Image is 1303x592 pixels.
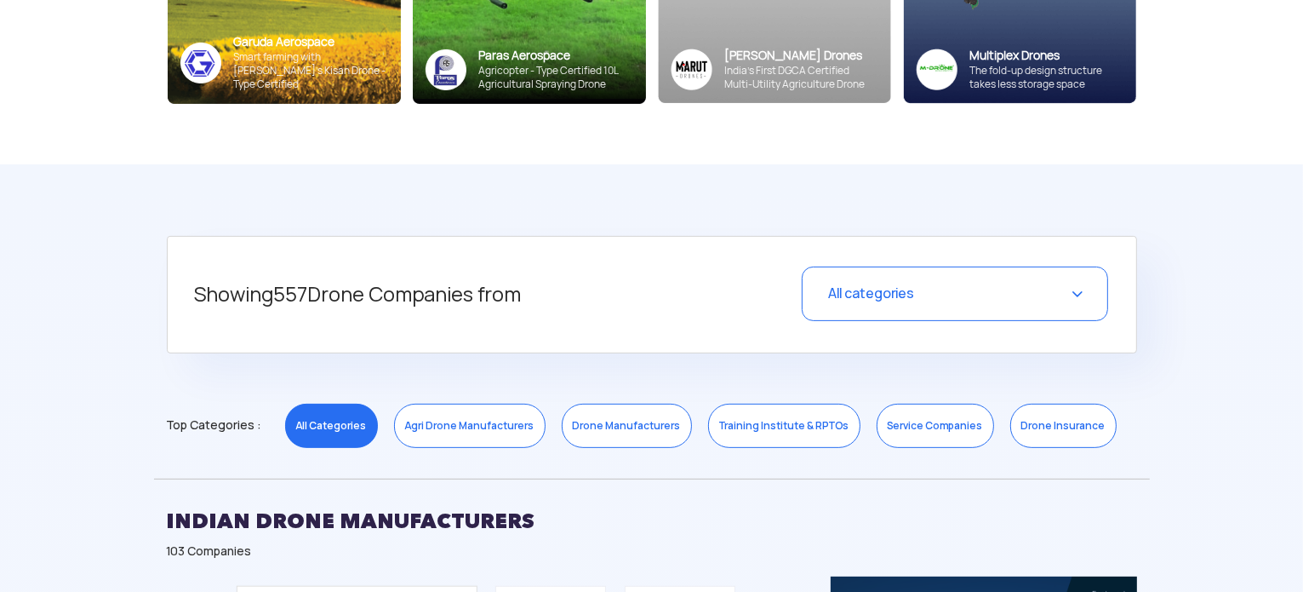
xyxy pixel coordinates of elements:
a: Training Institute & RPTOs [708,404,860,448]
span: Top Categories : [167,411,261,439]
div: [PERSON_NAME] Drones [725,48,878,64]
h2: INDIAN DRONE MANUFACTURERS [167,500,1137,543]
h5: Showing Drone Companies from [195,267,698,323]
span: All categories [828,285,914,302]
a: All Categories [285,404,378,448]
div: Garuda Aerospace [234,34,388,50]
div: Paras Aerospace [479,48,633,64]
div: 103 Companies [167,543,1137,560]
img: ic_multiplex_sky.png [916,49,957,90]
a: Drone Insurance [1010,404,1117,448]
img: Group%2036313.png [671,49,712,90]
a: Agri Drone Manufacturers [394,404,546,448]
img: paras-logo-banner.png [426,49,466,90]
a: Drone Manufacturers [562,404,692,448]
a: Service Companies [877,404,994,448]
div: India’s First DGCA Certified Multi-Utility Agriculture Drone [725,64,878,91]
div: Agricopter - Type Certified 10L Agricultural Spraying Drone [479,64,633,91]
span: 557 [274,281,308,307]
div: Smart farming with [PERSON_NAME]’s Kisan Drone - Type Certified [234,50,388,91]
img: ic_garuda_sky.png [180,43,221,83]
div: The fold-up design structure takes less storage space [970,64,1123,91]
div: Multiplex Drones [970,48,1123,64]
